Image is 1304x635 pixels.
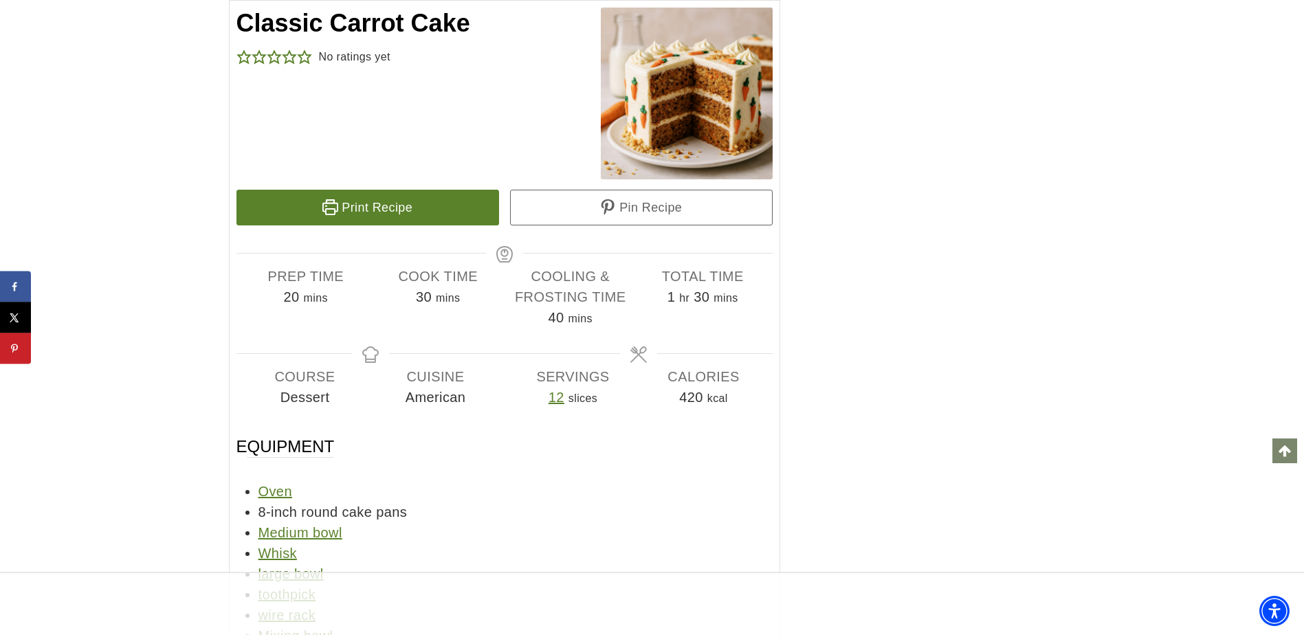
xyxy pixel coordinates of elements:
a: Pin Recipe [510,190,773,225]
div: Accessibility Menu [1259,596,1290,626]
span: Calories [639,366,769,387]
span: slices [568,392,597,404]
span: Rate this recipe 2 out of 5 stars [252,47,267,67]
span: Cook Time [372,266,505,287]
a: Print Recipe [236,190,499,225]
a: Scroll to top [1272,438,1297,463]
span: mins [304,292,328,304]
span: Servings [508,366,639,387]
span: Prep Time [240,266,373,287]
div: 8-inch round cake pans [258,502,773,522]
span: kcal [707,392,728,404]
span: mins [714,292,738,304]
div: No ratings yet [319,47,390,67]
span: American [371,387,501,408]
span: mins [436,292,460,304]
a: large bowl [258,566,324,581]
span: hr [679,292,689,304]
a: Medium bowl [258,525,342,540]
span: Course [240,366,371,387]
a: Whisk [258,546,297,561]
span: Cooling & Frosting Time [505,266,637,307]
span: 30 [416,289,432,304]
a: Adjust recipe servings [549,390,564,405]
span: 30 [694,289,709,304]
span: Rate this recipe 3 out of 5 stars [267,47,282,67]
span: Dessert [240,387,371,408]
span: Rate this recipe 5 out of 5 stars [297,47,312,67]
span: mins [568,313,593,324]
span: 420 [679,390,703,405]
span: 1 [667,289,676,304]
span: 20 [284,289,300,304]
span: Rate this recipe 1 out of 5 stars [236,47,252,67]
a: Oven [258,484,292,499]
span: Rate this recipe 4 out of 5 stars [282,47,297,67]
span: Cuisine [371,366,501,387]
span: Classic Carrot Cake [236,9,470,37]
span: Total Time [637,266,769,287]
span: 40 [549,310,564,325]
span: Equipment [236,436,335,458]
